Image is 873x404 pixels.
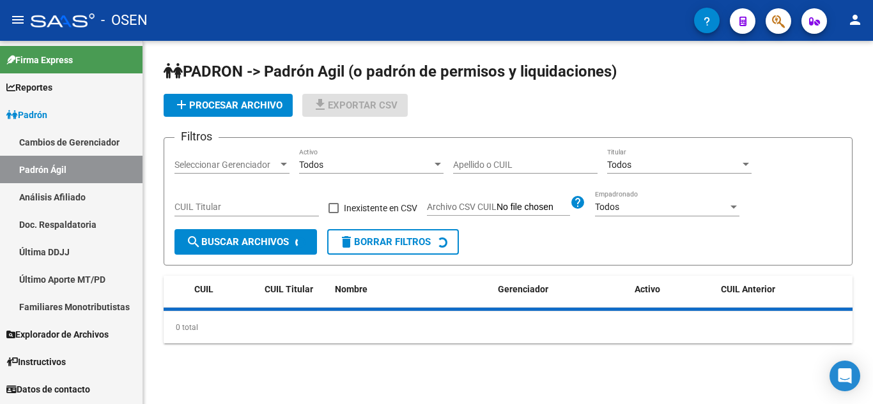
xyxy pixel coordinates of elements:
[174,229,317,255] button: Buscar Archivos
[721,284,775,294] span: CUIL Anterior
[497,202,570,213] input: Archivo CSV CUIL
[194,284,213,294] span: CUIL
[186,236,289,248] span: Buscar Archivos
[189,276,259,303] datatable-header-cell: CUIL
[302,94,408,117] button: Exportar CSV
[265,284,313,294] span: CUIL Titular
[6,382,90,396] span: Datos de contacto
[6,355,66,369] span: Instructivos
[164,63,617,80] span: PADRON -> Padrón Agil (o padrón de permisos y liquidaciones)
[174,97,189,112] mat-icon: add
[498,284,548,294] span: Gerenciador
[344,200,417,216] span: Inexistente en CSV
[174,100,282,111] span: Procesar archivo
[427,202,497,212] span: Archivo CSV CUIL
[570,195,585,210] mat-icon: help
[830,361,860,391] div: Open Intercom Messenger
[164,311,853,343] div: 0 total
[164,94,293,117] button: Procesar archivo
[6,80,52,94] span: Reportes
[716,276,853,303] datatable-header-cell: CUIL Anterior
[595,202,619,212] span: Todos
[313,100,398,111] span: Exportar CSV
[299,160,323,170] span: Todos
[313,97,328,112] mat-icon: file_download
[174,160,278,170] span: Seleccionar Gerenciador
[6,108,47,122] span: Padrón
[339,236,431,248] span: Borrar Filtros
[174,128,219,146] h3: Filtros
[327,229,459,255] button: Borrar Filtros
[607,160,631,170] span: Todos
[635,284,660,294] span: Activo
[259,276,330,303] datatable-header-cell: CUIL Titular
[101,6,148,34] span: - OSEN
[630,276,716,303] datatable-header-cell: Activo
[6,327,109,341] span: Explorador de Archivos
[847,12,863,27] mat-icon: person
[335,284,367,294] span: Nombre
[339,234,354,250] mat-icon: delete
[10,12,26,27] mat-icon: menu
[493,276,630,303] datatable-header-cell: Gerenciador
[186,234,201,250] mat-icon: search
[6,53,73,67] span: Firma Express
[330,276,493,303] datatable-header-cell: Nombre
